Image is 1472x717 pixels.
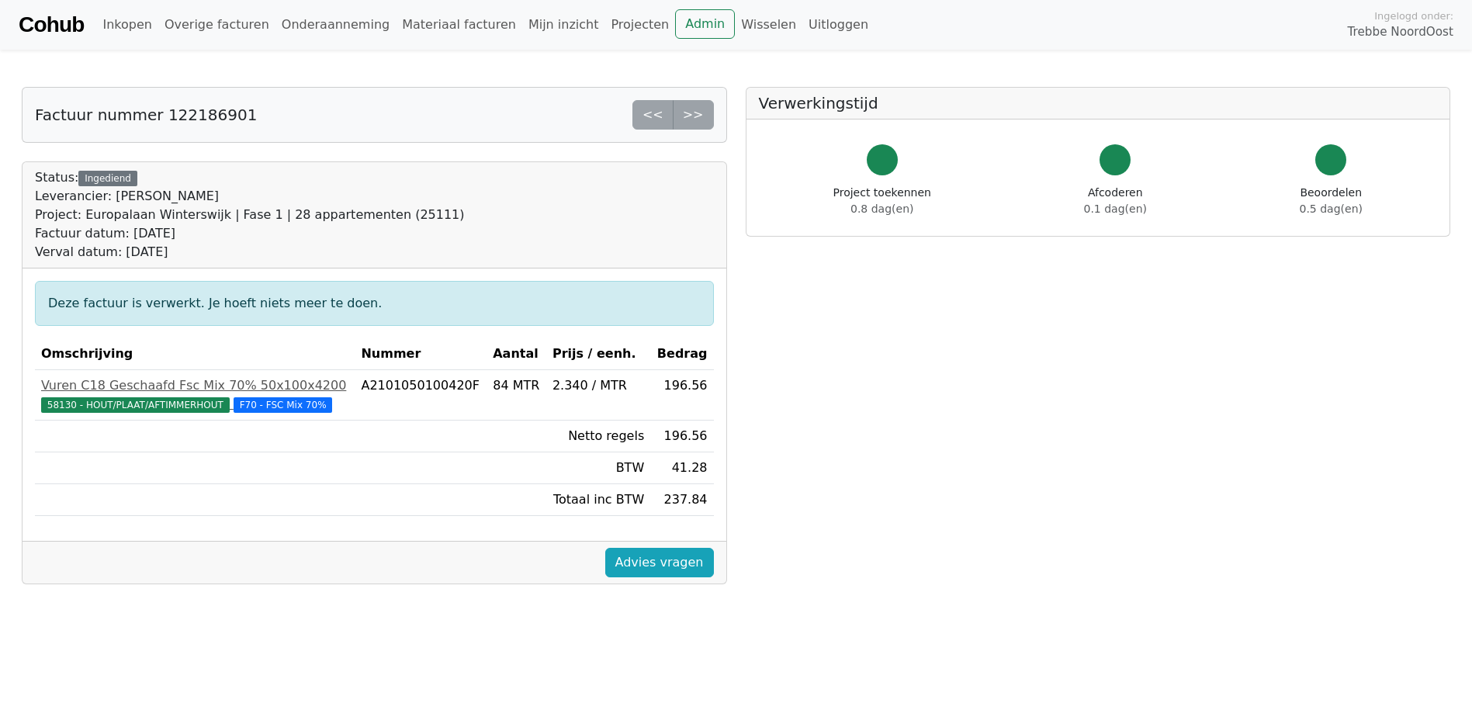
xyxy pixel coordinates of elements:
[35,187,465,206] div: Leverancier: [PERSON_NAME]
[35,224,465,243] div: Factuur datum: [DATE]
[1300,203,1363,215] span: 0.5 dag(en)
[546,421,650,452] td: Netto regels
[41,376,348,414] a: Vuren C18 Geschaafd Fsc Mix 70% 50x100x420058130 - HOUT/PLAAT/AFTIMMERHOUT F70 - FSC Mix 70%
[552,376,644,395] div: 2.340 / MTR
[35,206,465,224] div: Project: Europalaan Winterswijk | Fase 1 | 28 appartementen (25111)
[35,106,257,124] h5: Factuur nummer 122186901
[35,168,465,262] div: Status:
[650,452,713,484] td: 41.28
[522,9,605,40] a: Mijn inzicht
[275,9,396,40] a: Onderaanneming
[234,397,333,413] span: F70 - FSC Mix 70%
[650,421,713,452] td: 196.56
[1300,185,1363,217] div: Beoordelen
[96,9,158,40] a: Inkopen
[675,9,735,39] a: Admin
[605,548,714,577] a: Advies vragen
[604,9,675,40] a: Projecten
[396,9,522,40] a: Materiaal facturen
[1084,185,1147,217] div: Afcoderen
[78,171,137,186] div: Ingediend
[735,9,802,40] a: Wisselen
[650,484,713,516] td: 237.84
[41,397,230,413] span: 58130 - HOUT/PLAAT/AFTIMMERHOUT
[41,376,348,395] div: Vuren C18 Geschaafd Fsc Mix 70% 50x100x4200
[546,338,650,370] th: Prijs / eenh.
[35,281,714,326] div: Deze factuur is verwerkt. Je hoeft niets meer te doen.
[35,338,355,370] th: Omschrijving
[546,484,650,516] td: Totaal inc BTW
[650,370,713,421] td: 196.56
[35,243,465,262] div: Verval datum: [DATE]
[650,338,713,370] th: Bedrag
[1084,203,1147,215] span: 0.1 dag(en)
[1348,23,1453,41] span: Trebbe NoordOost
[759,94,1438,113] h5: Verwerkingstijd
[802,9,875,40] a: Uitloggen
[546,452,650,484] td: BTW
[833,185,931,217] div: Project toekennen
[158,9,275,40] a: Overige facturen
[493,376,540,395] div: 84 MTR
[19,6,84,43] a: Cohub
[355,370,487,421] td: A2101050100420F
[487,338,546,370] th: Aantal
[850,203,913,215] span: 0.8 dag(en)
[355,338,487,370] th: Nummer
[1374,9,1453,23] span: Ingelogd onder:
